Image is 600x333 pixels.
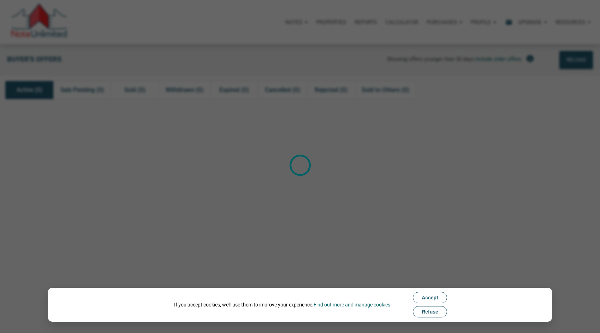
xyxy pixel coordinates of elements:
button: Refuse [413,306,447,317]
a: Find out more and manage cookies [314,302,390,308]
span: Accept [422,295,438,300]
button: Accept [413,292,447,303]
span: Refuse [422,309,438,315]
div: If you accept cookies, we'll use them to improve your experience. [174,301,390,308]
